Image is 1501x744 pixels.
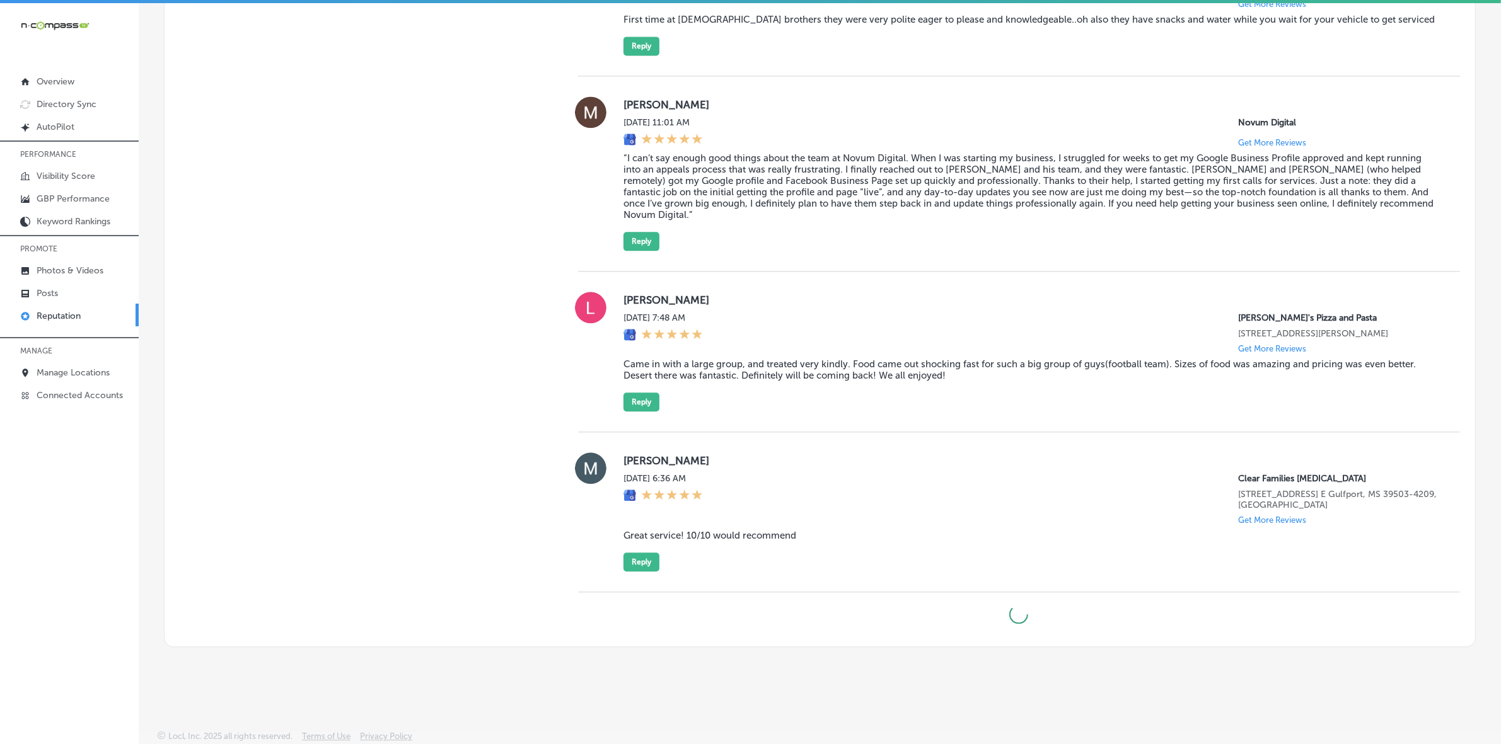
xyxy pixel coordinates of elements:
[1238,312,1440,323] p: Ronnally's Pizza and Pasta
[37,171,95,181] p: Visibility Score
[641,489,703,503] div: 5 Stars
[1238,489,1440,510] p: 15007 Creosote Road Ste. E
[623,358,1440,381] blockquote: Came in with a large group, and treated very kindly. Food came out shocking fast for such a big g...
[37,193,110,204] p: GBP Performance
[168,731,293,741] p: Locl, Inc. 2025 all rights reserved.
[623,312,703,323] label: [DATE] 7:48 AM
[623,117,703,128] label: [DATE] 11:01 AM
[623,232,659,251] button: Reply
[623,152,1440,220] blockquote: “I can’t say enough good things about the team at Novum Digital. When I was starting my business,...
[1238,515,1306,525] p: Get More Reviews
[641,133,703,147] div: 5 Stars
[641,328,703,342] div: 5 Stars
[623,473,703,484] label: [DATE] 6:36 AM
[37,311,81,321] p: Reputation
[623,37,659,55] button: Reply
[37,265,103,276] p: Photos & Videos
[1238,117,1440,128] p: Novum Digital
[37,288,58,299] p: Posts
[623,530,1440,541] blockquote: Great service! 10/10 would recommend
[37,76,74,87] p: Overview
[1238,473,1440,484] p: Clear Families Chiropractic
[37,122,74,132] p: AutoPilot
[37,99,96,110] p: Directory Sync
[37,367,110,378] p: Manage Locations
[623,392,659,411] button: Reply
[623,14,1440,25] blockquote: First time at [DEMOGRAPHIC_DATA] brothers they were very polite eager to please and knowledgeable...
[623,98,1440,111] label: [PERSON_NAME]
[623,552,659,571] button: Reply
[623,454,1440,467] label: [PERSON_NAME]
[1238,138,1306,147] p: Get More Reviews
[1238,328,1440,339] p: 1560 Woodlane Dr
[37,390,123,401] p: Connected Accounts
[20,20,90,31] img: 660ab0bf-5cc7-4cb8-ba1c-48b5ae0f18e60NCTV_CLogo_TV_Black_-500x88.png
[623,294,1440,306] label: [PERSON_NAME]
[1238,344,1306,353] p: Get More Reviews
[37,216,110,227] p: Keyword Rankings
